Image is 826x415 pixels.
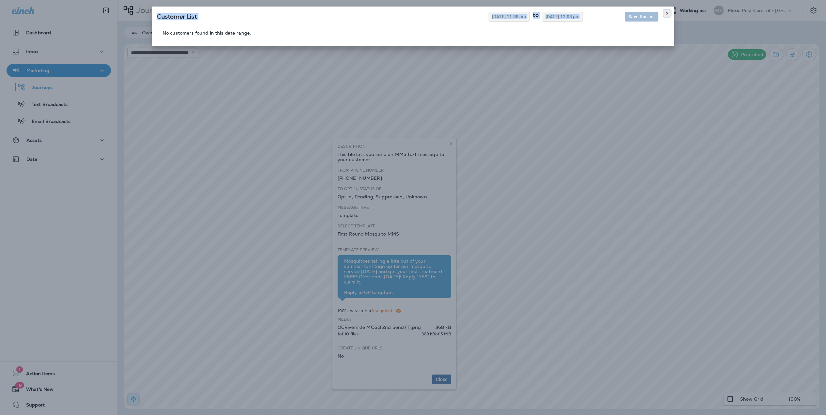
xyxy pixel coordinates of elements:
[489,12,530,22] button: [DATE] 11:58 am
[625,12,659,22] button: Save this list
[162,30,251,36] td: No customers found in this date range.
[546,14,580,19] span: [DATE] 12:08 pm
[157,13,197,20] span: SQL
[542,12,583,22] button: [DATE] 12:08 pm
[492,14,526,19] span: [DATE] 11:58 am
[530,12,542,22] div: to
[628,14,655,19] span: Save this list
